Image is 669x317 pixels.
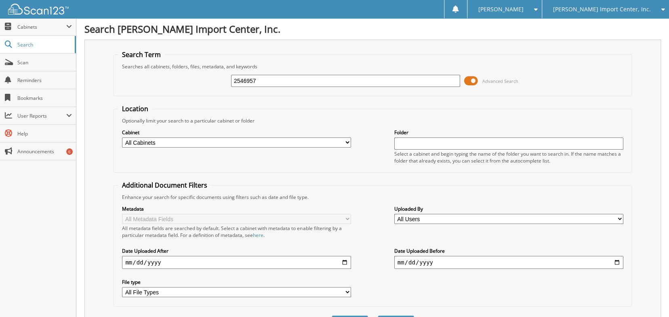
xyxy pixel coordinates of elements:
label: File type [122,279,351,285]
label: Date Uploaded Before [394,247,623,254]
label: Date Uploaded After [122,247,351,254]
a: here [253,232,263,239]
legend: Location [118,104,152,113]
span: Advanced Search [482,78,518,84]
input: end [394,256,623,269]
span: Scan [17,59,72,66]
span: User Reports [17,112,66,119]
div: 6 [66,148,73,155]
div: All metadata fields are searched by default. Select a cabinet with metadata to enable filtering b... [122,225,351,239]
span: Search [17,41,71,48]
legend: Additional Document Filters [118,181,211,190]
span: Help [17,130,72,137]
span: Cabinets [17,23,66,30]
legend: Search Term [118,50,165,59]
div: Searches all cabinets, folders, files, metadata, and keywords [118,63,627,70]
iframe: Chat Widget [629,278,669,317]
label: Cabinet [122,129,351,136]
img: scan123-logo-white.svg [8,4,69,15]
span: Bookmarks [17,95,72,101]
div: Select a cabinet and begin typing the name of the folder you want to search in. If the name match... [394,150,623,164]
input: start [122,256,351,269]
h1: Search [PERSON_NAME] Import Center, Inc. [84,22,661,36]
div: Enhance your search for specific documents using filters such as date and file type. [118,194,627,201]
span: Announcements [17,148,72,155]
span: [PERSON_NAME] Import Center, Inc. [553,7,650,12]
span: [PERSON_NAME] [478,7,523,12]
label: Metadata [122,205,351,212]
label: Folder [394,129,623,136]
label: Uploaded By [394,205,623,212]
div: Optionally limit your search to a particular cabinet or folder [118,117,627,124]
span: Reminders [17,77,72,84]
